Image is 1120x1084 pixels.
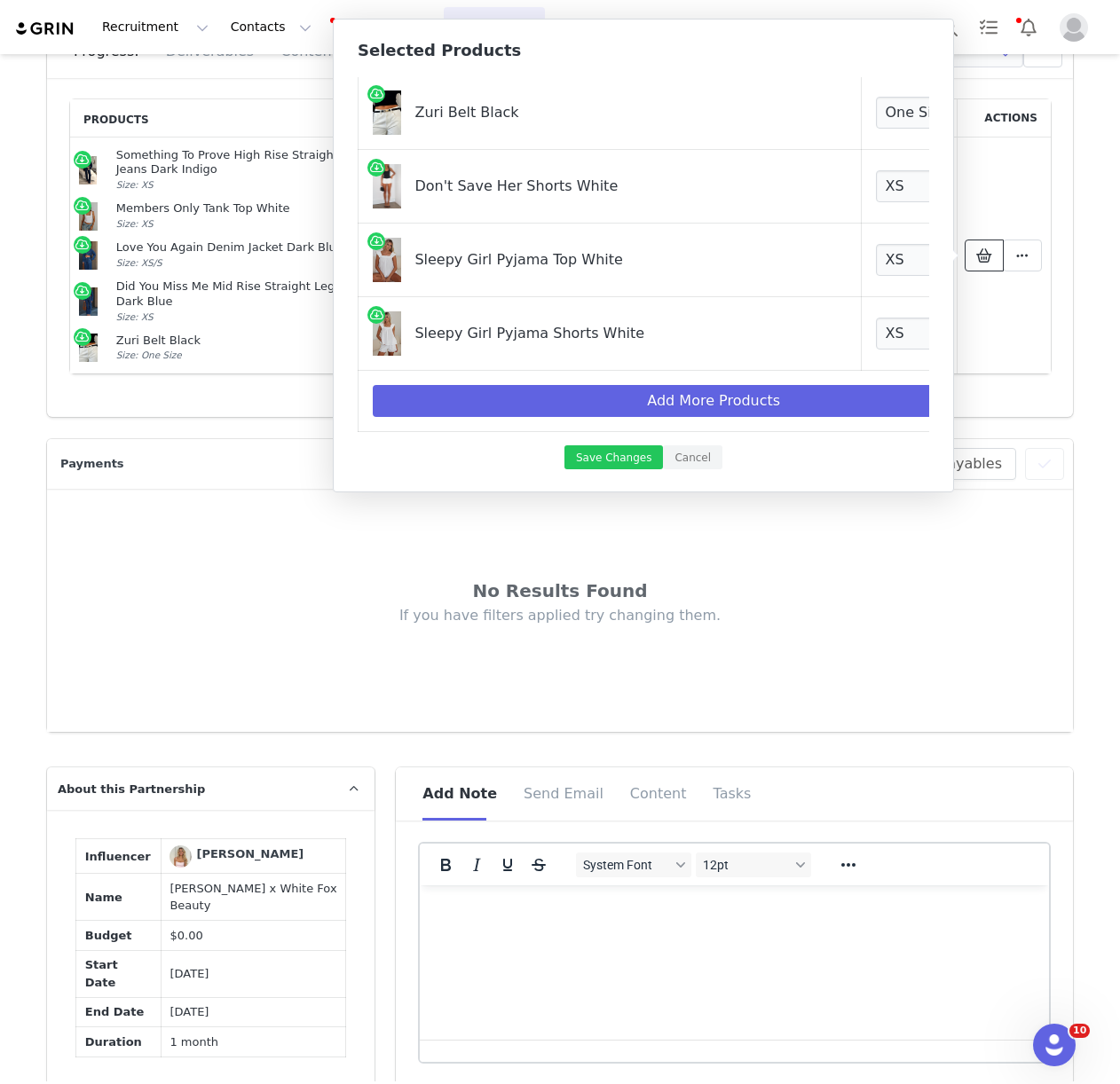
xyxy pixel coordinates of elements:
[493,852,523,877] button: Underline
[76,1027,162,1057] td: Duration
[969,7,1008,47] a: Tasks
[161,1027,346,1057] td: 1 month
[116,179,154,190] span: Size: XS
[420,885,1049,1040] iframe: Rich Text Area
[929,7,968,47] button: Search
[703,858,790,872] span: 12pt
[161,950,346,997] td: [DATE]
[833,852,864,877] button: Reveal or hide additional toolbar items
[564,445,663,469] button: Save Changes
[630,785,687,802] span: Content
[79,156,98,185] img: white-fox-something-to-prove-cropped-denim-jacket-dark-indigo--something-to-prove-high-rise-strai...
[1009,7,1048,47] button: Notifications
[373,385,1054,417] button: Add More Products
[116,257,162,268] span: Size: XS/S
[583,858,670,872] span: System Font
[116,240,375,255] div: Love You Again Denim Jacket Dark Blue
[79,287,98,316] img: white-fox-love-you-again-denim-jacket-dark-blue-did-you-miss-me-mid-rise-straight-leg-jeans-dark-...
[1033,1024,1076,1066] iframe: Intercom live chat
[220,7,322,47] button: Contacts
[957,99,1052,137] th: Actions
[76,997,162,1027] td: End Date
[116,218,154,229] span: Size: XS
[76,874,162,921] td: Name
[58,781,205,798] span: About this Partnership
[643,7,753,47] button: Reporting
[56,455,133,473] div: Payments
[358,42,929,59] h5: Selected Products
[170,929,202,942] span: $0.00
[461,852,492,877] button: Italic
[196,845,304,863] div: [PERSON_NAME]
[524,785,603,802] span: Send Email
[414,311,803,344] div: Sleepy Girl Pyjama Shorts White
[79,334,98,362] img: l6SDqPGQ.jpg
[663,445,722,469] button: Cancel
[1030,1041,1049,1062] div: Press the Up and Down arrow keys to resize the editor.
[170,845,192,868] img: Courtney Antalek
[14,20,76,37] img: grin logo
[444,7,545,47] button: Program
[714,785,752,802] span: Tasks
[524,852,554,877] button: Strikethrough
[116,201,375,216] div: Members Only Tank Top White
[70,99,383,137] th: Products
[1069,1024,1090,1038] span: 10
[323,7,443,47] button: Messages
[1060,13,1088,42] img: placeholder-profile.jpg
[79,241,98,270] img: white-fox-love-you-again-denim-jacket-dark-blue-did-you-miss-me-mid-rise-straight-leg-jeans-dark-...
[116,334,375,349] div: Zuri Belt Black
[826,7,927,47] a: Community
[76,950,162,997] td: Start Date
[100,606,1020,625] div: If you have filters applied try changing them.
[414,164,803,197] div: Don't Save Her Shorts White
[161,997,346,1027] td: [DATE]
[576,852,691,877] button: Fonts
[91,7,219,47] button: Recruitment
[100,577,1020,604] div: No Results Found
[76,839,162,874] td: Influencer
[546,7,643,47] button: Content
[422,785,497,802] span: Add Note
[754,7,824,47] a: Brands
[116,350,182,360] span: Size: One Size
[414,238,803,271] div: Sleepy Girl Pyjama Top White
[1049,13,1106,42] button: Profile
[170,845,304,868] a: [PERSON_NAME]
[76,921,162,951] td: Budget
[79,202,98,231] img: white-fox-members-only-tank-top-white-22.7.25-2.jpg
[430,852,461,877] button: Bold
[696,852,811,877] button: Font sizes
[373,311,401,356] img: ADD57AE6-D4A3-4D58-8131-B4470AA3AC6B.jpg
[116,148,375,178] div: Something To Prove High Rise Straight Leg Jeans Dark Indigo
[161,874,346,921] td: [PERSON_NAME] x White Fox Beauty
[373,238,401,282] img: DE49ABB2-D93D-4E45-AFA6-8742FAD18E64.jpg
[414,90,803,123] div: Zuri Belt Black
[373,164,401,208] img: h_lGmtew.png
[116,311,154,322] span: Size: XS
[373,90,401,135] img: l6SDqPGQ.jpg
[116,279,375,310] div: Did You Miss Me Mid Rise Straight Leg Jeans Dark Blue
